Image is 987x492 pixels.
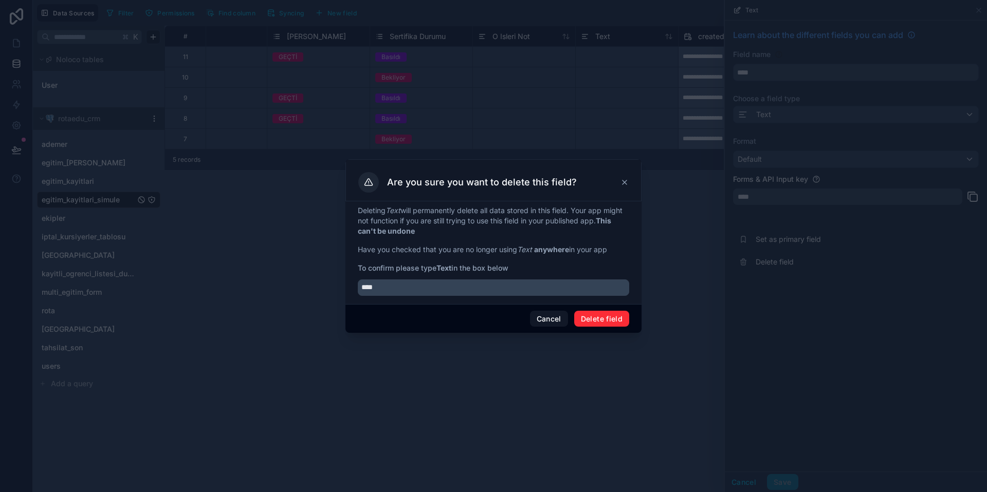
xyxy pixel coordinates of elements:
[436,263,451,272] strong: Text
[534,245,569,254] strong: anywhere
[574,311,629,327] button: Delete field
[358,244,629,255] p: Have you checked that you are no longer using in your app
[358,205,629,236] p: Deleting will permanently delete all data stored in this field. Your app might not function if yo...
[358,216,611,235] strong: This can't be undone
[386,206,400,215] em: Text
[358,263,629,273] span: To confirm please type in the box below
[530,311,568,327] button: Cancel
[517,245,532,254] em: Text
[387,176,577,188] h3: Are you sure you want to delete this field?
